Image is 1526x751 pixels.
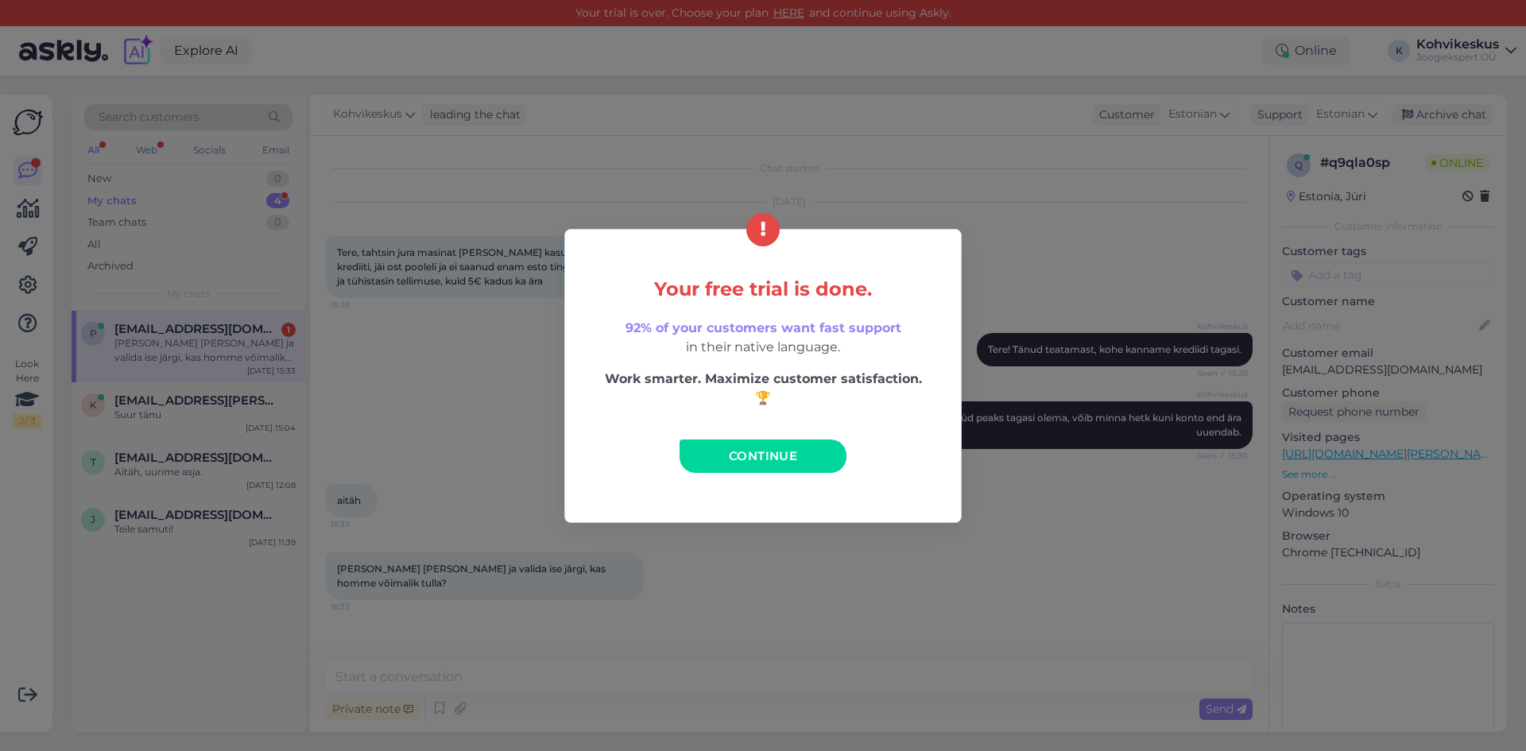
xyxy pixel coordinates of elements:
p: Work smarter. Maximize customer satisfaction. 🏆 [598,370,928,408]
a: Continue [680,439,846,473]
span: 92% of your customers want fast support [626,320,901,335]
p: in their native language. [598,319,928,357]
h5: Your free trial is done. [598,279,928,300]
span: Continue [729,448,797,463]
